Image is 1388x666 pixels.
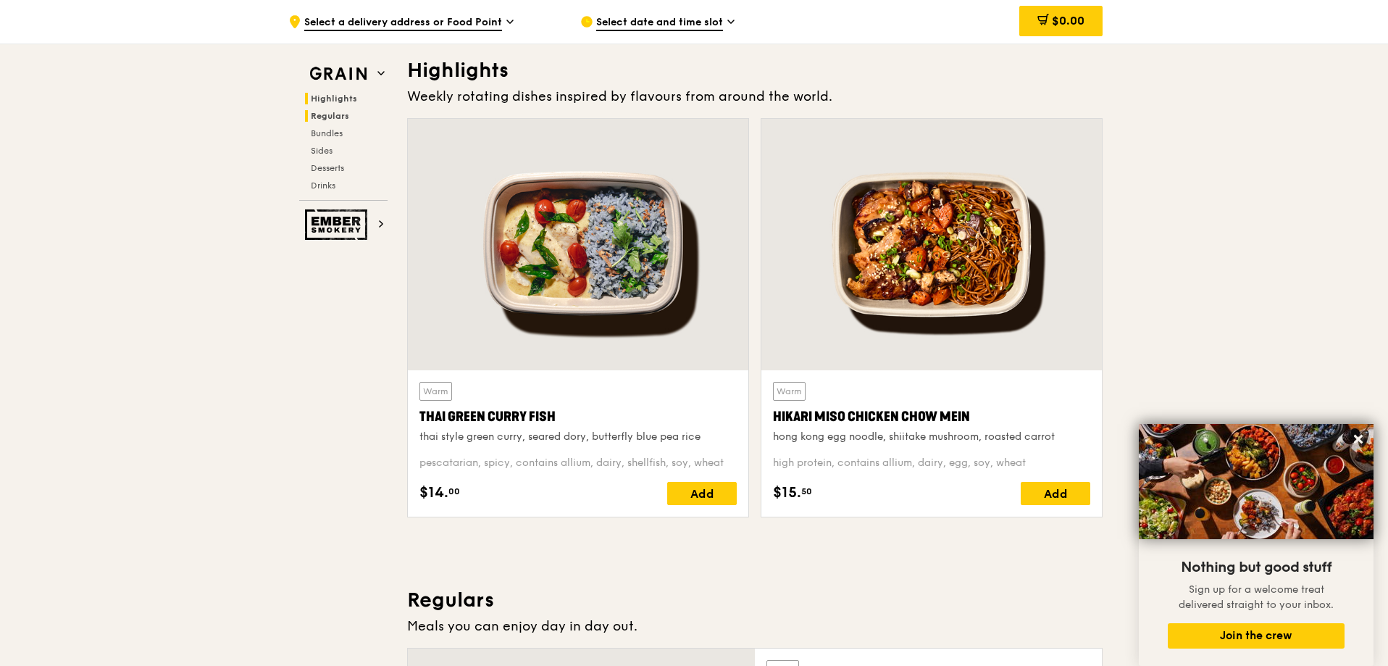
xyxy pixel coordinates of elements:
div: Hikari Miso Chicken Chow Mein [773,407,1090,427]
div: hong kong egg noodle, shiitake mushroom, roasted carrot [773,430,1090,444]
span: Select date and time slot [596,15,723,31]
div: Weekly rotating dishes inspired by flavours from around the world. [407,86,1103,107]
span: $0.00 [1052,14,1084,28]
h3: Regulars [407,587,1103,613]
div: pescatarian, spicy, contains allium, dairy, shellfish, soy, wheat [419,456,737,470]
button: Join the crew [1168,623,1345,649]
span: Regulars [311,111,349,121]
span: Desserts [311,163,344,173]
span: Drinks [311,180,335,191]
span: Nothing but good stuff [1181,559,1331,576]
span: Highlights [311,93,357,104]
div: Add [667,482,737,505]
h3: Highlights [407,57,1103,83]
div: Thai Green Curry Fish [419,407,737,427]
span: Sides [311,146,333,156]
img: Ember Smokery web logo [305,209,372,240]
span: Bundles [311,128,343,138]
span: Sign up for a welcome treat delivered straight to your inbox. [1179,583,1334,611]
div: Warm [773,382,806,401]
button: Close [1347,428,1370,451]
div: thai style green curry, seared dory, butterfly blue pea rice [419,430,737,444]
span: $14. [419,482,448,504]
span: 50 [801,486,812,497]
span: $15. [773,482,801,504]
img: Grain web logo [305,61,372,87]
div: high protein, contains allium, dairy, egg, soy, wheat [773,456,1090,470]
span: Select a delivery address or Food Point [304,15,502,31]
div: Meals you can enjoy day in day out. [407,616,1103,636]
img: DSC07876-Edit02-Large.jpeg [1139,424,1374,539]
div: Add [1021,482,1090,505]
span: 00 [448,486,460,497]
div: Warm [419,382,452,401]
